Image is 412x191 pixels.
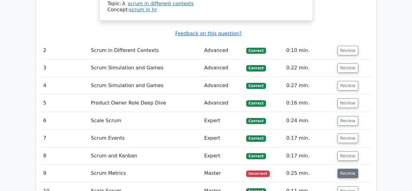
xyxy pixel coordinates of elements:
[337,46,358,55] button: Review
[202,147,243,165] td: Expert
[129,7,157,13] a: scrum in hr
[89,59,202,77] td: Scrum Simulation and Games
[41,165,89,182] td: 9
[128,1,194,6] a: scrum in different contexts
[284,147,335,165] td: 0:17 min.
[202,112,243,130] td: Expert
[41,94,89,112] td: 5
[337,116,358,126] button: Review
[284,165,335,182] td: 0:25 min.
[89,112,202,130] td: Scale Scrum
[337,98,358,108] button: Review
[202,94,243,112] td: Advanced
[41,77,89,94] td: 4
[284,59,335,77] td: 0:22 min.
[41,112,89,130] td: 6
[246,48,266,54] span: Correct
[202,77,243,94] td: Advanced
[89,77,202,94] td: Scrum Simulation and Games
[41,59,89,77] td: 3
[89,94,202,112] td: Product Owner Role Deep Dive
[41,42,89,59] td: 2
[284,94,335,112] td: 0:16 min.
[246,153,266,159] span: Correct
[284,77,335,94] td: 0:27 min.
[246,171,270,177] span: Incorrect
[108,7,305,13] div: Concept:
[284,112,335,130] td: 0:24 min.
[202,165,243,182] td: Master
[246,83,266,89] span: Correct
[175,31,242,36] a: Feedback on this question?
[89,165,202,182] td: Scrum Metrics
[337,81,358,90] button: Review
[202,42,243,59] td: Advanced
[246,100,266,106] span: Correct
[246,135,266,141] span: Correct
[284,130,335,147] td: 0:17 min.
[337,151,358,161] button: Review
[202,59,243,77] td: Advanced
[41,147,89,165] td: 8
[89,130,202,147] td: Scrum Events
[41,130,89,147] td: 7
[337,63,358,73] button: Review
[337,134,358,143] button: Review
[337,169,358,178] button: Review
[108,1,305,7] div: Topic:
[246,118,266,124] span: Correct
[202,130,243,147] td: Expert
[246,65,266,71] span: Correct
[284,42,335,59] td: 0:10 min.
[89,147,202,165] td: Scrum and Kanban
[89,42,202,59] td: Scrum in Different Contexts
